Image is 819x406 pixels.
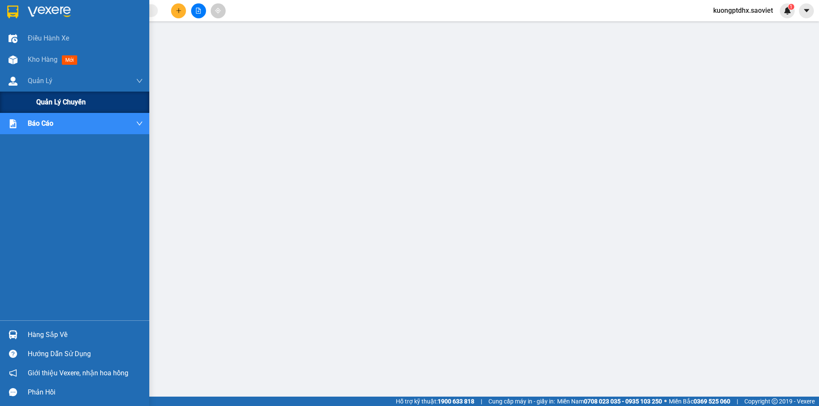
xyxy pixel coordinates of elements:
span: plus [176,8,182,14]
span: Cung cấp máy in - giấy in: [488,397,555,406]
button: file-add [191,3,206,18]
span: aim [215,8,221,14]
span: kuongptdhx.saoviet [706,5,780,16]
span: Điều hành xe [28,33,69,43]
img: warehouse-icon [9,330,17,339]
span: message [9,388,17,396]
span: Quản lý chuyến [36,97,86,107]
span: copyright [772,398,778,404]
sup: 1 [788,4,794,10]
span: down [136,120,143,127]
span: ⚪️ [664,400,667,403]
img: logo-vxr [7,6,18,18]
span: 1 [790,4,793,10]
img: warehouse-icon [9,55,17,64]
span: caret-down [803,7,810,14]
span: down [136,78,143,84]
img: icon-new-feature [784,7,791,14]
span: notification [9,369,17,377]
div: Phản hồi [28,386,143,399]
span: Miền Nam [557,397,662,406]
div: Hướng dẫn sử dụng [28,348,143,360]
button: plus [171,3,186,18]
img: solution-icon [9,119,17,128]
span: file-add [195,8,201,14]
span: Kho hàng [28,55,58,63]
button: caret-down [799,3,814,18]
span: Báo cáo [28,118,53,129]
img: warehouse-icon [9,34,17,43]
span: Miền Bắc [669,397,730,406]
span: Giới thiệu Vexere, nhận hoa hồng [28,368,128,378]
strong: 0369 525 060 [694,398,730,405]
span: mới [62,55,77,65]
button: aim [211,3,226,18]
span: | [737,397,738,406]
span: Quản Lý [28,75,52,86]
div: Hàng sắp về [28,328,143,341]
span: | [481,397,482,406]
img: warehouse-icon [9,77,17,86]
span: question-circle [9,350,17,358]
strong: 1900 633 818 [438,398,474,405]
span: Hỗ trợ kỹ thuật: [396,397,474,406]
strong: 0708 023 035 - 0935 103 250 [584,398,662,405]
